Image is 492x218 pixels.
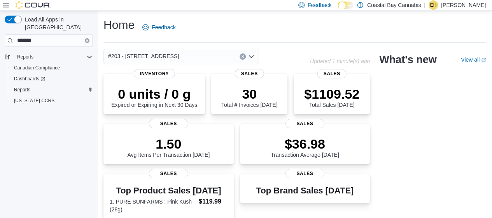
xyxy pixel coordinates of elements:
svg: External link [481,58,486,62]
a: Canadian Compliance [11,63,63,73]
p: Coastal Bay Cannabis [367,0,421,10]
span: Feedback [308,1,331,9]
p: 1.50 [127,136,210,152]
button: Open list of options [248,53,254,60]
p: 0 units / 0 g [111,86,197,102]
span: [US_STATE] CCRS [14,97,54,104]
div: Emily Hendriks [429,0,438,10]
span: Canadian Compliance [11,63,93,73]
span: Inventory [133,69,175,78]
span: Canadian Compliance [14,65,60,71]
span: Reports [17,54,33,60]
div: Expired or Expiring in Next 30 Days [111,86,197,108]
dt: 1. PURE SUNFARMS : Pink Kush (28g) [110,198,196,213]
span: Washington CCRS [11,96,93,105]
input: Dark Mode [338,2,353,9]
a: Dashboards [11,74,48,83]
span: Sales [285,119,324,128]
h3: Top Product Sales [DATE] [110,186,228,195]
span: Feedback [152,23,175,31]
div: Avg Items Per Transaction [DATE] [127,136,210,158]
dd: $119.99 [199,197,228,206]
a: [US_STATE] CCRS [11,96,58,105]
nav: Complex example [5,48,93,126]
p: | [424,0,425,10]
span: Dashboards [14,76,45,82]
span: Sales [285,169,324,178]
span: Reports [14,87,30,93]
span: Dashboards [11,74,93,83]
span: Reports [11,85,93,94]
button: Reports [14,52,37,62]
span: Sales [317,69,347,78]
a: Feedback [139,19,179,35]
p: $36.98 [271,136,339,152]
a: Reports [11,85,33,94]
img: Cova [16,1,51,9]
span: Sales [149,119,188,128]
div: Total # Invoices [DATE] [221,86,277,108]
button: Reports [2,51,96,62]
span: Sales [149,169,188,178]
h1: Home [103,17,135,33]
span: EH [430,0,437,10]
button: Clear input [85,38,89,43]
span: Load All Apps in [GEOGRAPHIC_DATA] [22,16,93,31]
div: Transaction Average [DATE] [271,136,339,158]
div: Total Sales [DATE] [304,86,359,108]
button: Clear input [240,53,246,60]
a: Dashboards [8,73,96,84]
a: View allExternal link [461,57,486,63]
span: Reports [14,52,93,62]
p: $1109.52 [304,86,359,102]
span: Sales [235,69,264,78]
p: [PERSON_NAME] [441,0,486,10]
p: 30 [221,86,277,102]
p: Updated 1 minute(s) ago [310,58,370,64]
button: Reports [8,84,96,95]
h3: Top Brand Sales [DATE] [256,186,354,195]
button: Canadian Compliance [8,62,96,73]
span: #203 - [STREET_ADDRESS] [108,51,179,61]
button: [US_STATE] CCRS [8,95,96,106]
h2: What's new [379,53,436,66]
